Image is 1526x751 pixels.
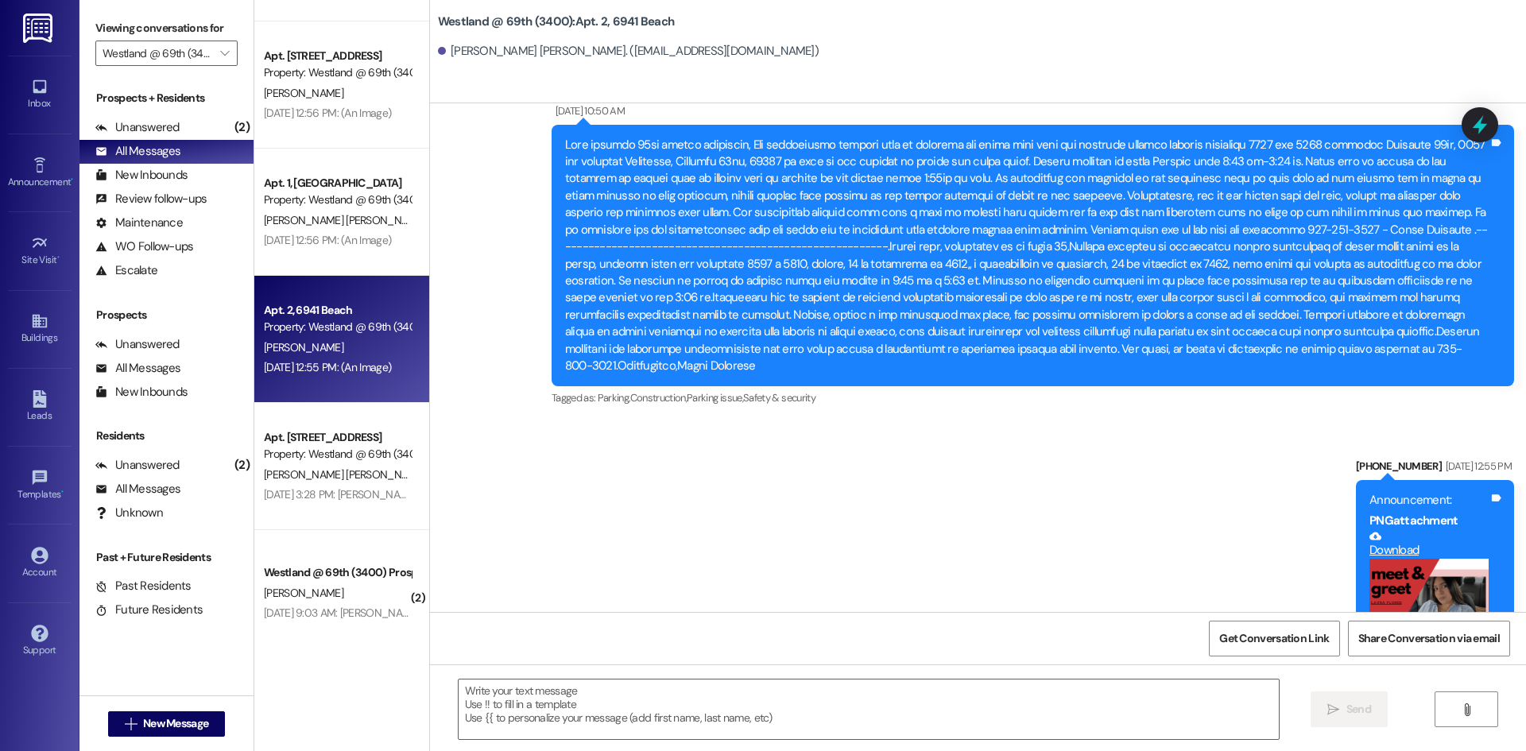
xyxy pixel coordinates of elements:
[264,446,411,463] div: Property: Westland @ 69th (3400)
[264,192,411,208] div: Property: Westland @ 69th (3400)
[1327,703,1339,716] i: 
[103,41,212,66] input: All communities
[95,119,180,136] div: Unanswered
[1369,559,1489,678] button: Zoom image
[95,360,180,377] div: All Messages
[264,429,411,446] div: Apt. [STREET_ADDRESS]
[8,464,72,507] a: Templates •
[108,711,226,737] button: New Message
[79,90,254,106] div: Prospects + Residents
[1356,458,1514,480] div: [PHONE_NUMBER]
[8,230,72,273] a: Site Visit •
[8,385,72,428] a: Leads
[95,481,180,497] div: All Messages
[8,73,72,116] a: Inbox
[23,14,56,43] img: ResiDesk Logo
[552,386,1514,409] div: Tagged as:
[1461,703,1473,716] i: 
[264,86,343,100] span: [PERSON_NAME]
[79,307,254,323] div: Prospects
[95,384,188,401] div: New Inbounds
[264,340,343,354] span: [PERSON_NAME]
[95,167,188,184] div: New Inbounds
[743,391,815,405] span: Safety & security
[95,505,163,521] div: Unknown
[438,43,819,60] div: [PERSON_NAME] [PERSON_NAME]. ([EMAIL_ADDRESS][DOMAIN_NAME])
[264,64,411,81] div: Property: Westland @ 69th (3400)
[95,143,180,160] div: All Messages
[230,453,254,478] div: (2)
[264,319,411,335] div: Property: Westland @ 69th (3400)
[95,578,192,594] div: Past Residents
[1369,530,1489,558] a: Download
[1348,621,1510,656] button: Share Conversation via email
[598,391,630,405] span: Parking ,
[438,14,674,30] b: Westland @ 69th (3400): Apt. 2, 6941 Beach
[125,718,137,730] i: 
[1209,621,1339,656] button: Get Conversation Link
[1369,513,1458,528] b: PNG attachment
[565,137,1489,375] div: Lore ipsumdo 95si ametco adipiscin, Eli seddoeiusmo tempori utla et dolorema ali enima mini veni ...
[95,336,180,353] div: Unanswered
[8,620,72,663] a: Support
[230,115,254,140] div: (2)
[630,391,687,405] span: Construction ,
[264,360,391,374] div: [DATE] 12:55 PM: (An Image)
[8,542,72,585] a: Account
[1369,492,1489,509] div: Announcement:
[95,16,238,41] label: Viewing conversations for
[264,48,411,64] div: Apt. [STREET_ADDRESS]
[71,174,73,185] span: •
[1442,458,1512,474] div: [DATE] 12:55 PM
[95,262,157,279] div: Escalate
[264,564,411,581] div: Westland @ 69th (3400) Prospect
[79,428,254,444] div: Residents
[264,213,430,227] span: [PERSON_NAME] [PERSON_NAME]
[61,486,64,497] span: •
[264,175,411,192] div: Apt. 1, [GEOGRAPHIC_DATA]
[552,103,625,119] div: [DATE] 10:50 AM
[264,606,420,620] div: [DATE] 9:03 AM: [PERSON_NAME]
[1311,691,1388,727] button: Send
[143,715,208,732] span: New Message
[1346,701,1371,718] span: Send
[8,308,72,350] a: Buildings
[264,467,430,482] span: [PERSON_NAME] [PERSON_NAME]
[264,106,391,120] div: [DATE] 12:56 PM: (An Image)
[264,302,411,319] div: Apt. 2, 6941 Beach
[95,238,193,255] div: WO Follow-ups
[1219,630,1329,647] span: Get Conversation Link
[79,549,254,566] div: Past + Future Residents
[95,215,183,231] div: Maintenance
[264,233,391,247] div: [DATE] 12:56 PM: (An Image)
[687,391,743,405] span: Parking issue ,
[95,602,203,618] div: Future Residents
[95,457,180,474] div: Unanswered
[57,252,60,263] span: •
[264,586,343,600] span: [PERSON_NAME]
[1358,630,1500,647] span: Share Conversation via email
[220,47,229,60] i: 
[95,191,207,207] div: Review follow-ups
